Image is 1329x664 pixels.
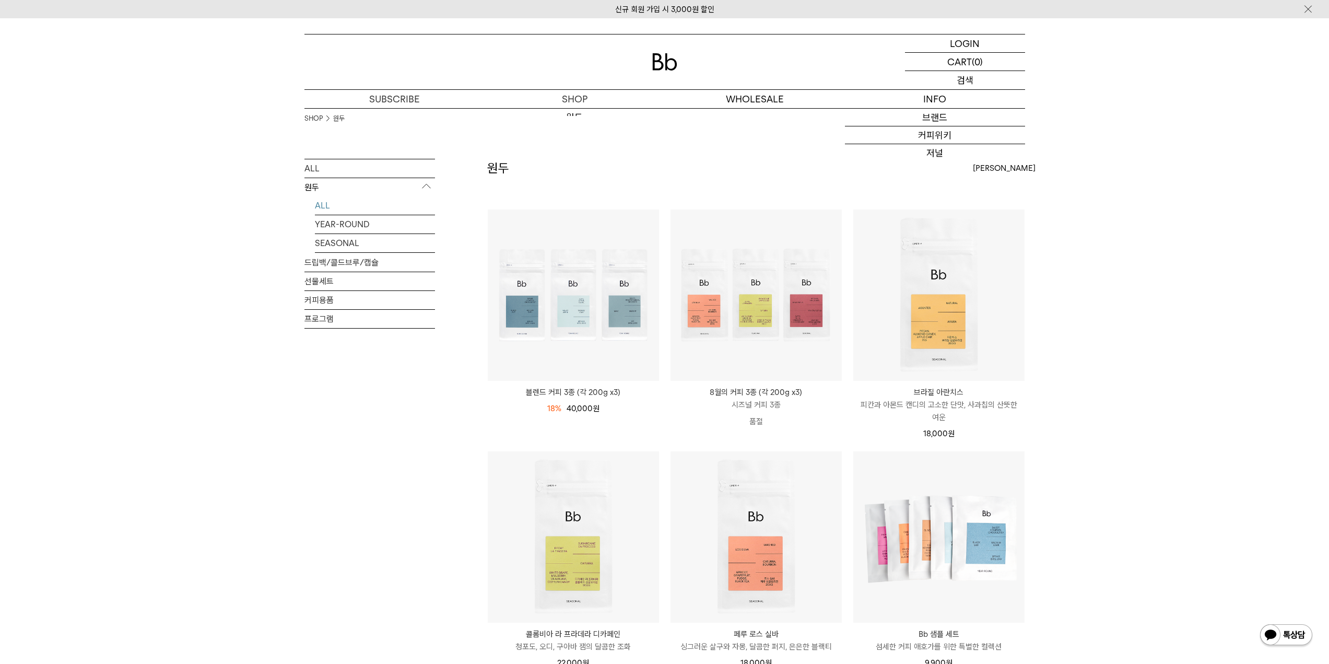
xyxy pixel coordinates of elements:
[905,34,1025,53] a: LOGIN
[547,402,561,415] div: 18%
[671,628,842,640] p: 페루 로스 실바
[1259,623,1313,648] img: 카카오톡 채널 1:1 채팅 버튼
[853,386,1025,399] p: 브라질 아란치스
[304,272,435,290] a: 선물세트
[671,411,842,432] p: 품절
[488,640,659,653] p: 청포도, 오디, 구아바 잼의 달콤한 조화
[488,628,659,653] a: 콜롬비아 라 프라데라 디카페인 청포도, 오디, 구아바 잼의 달콤한 조화
[671,640,842,653] p: 싱그러운 살구와 자몽, 달콤한 퍼지, 은은한 블랙티
[488,386,659,399] a: 블렌드 커피 3종 (각 200g x3)
[304,159,435,178] a: ALL
[973,162,1036,174] span: [PERSON_NAME]
[488,209,659,381] img: 블렌드 커피 3종 (각 200g x3)
[853,209,1025,381] img: 브라질 아란치스
[845,90,1025,108] p: INFO
[972,53,983,71] p: (0)
[315,234,435,252] a: SEASONAL
[845,126,1025,144] a: 커피위키
[315,215,435,234] a: YEAR-ROUND
[665,90,845,108] p: WHOLESALE
[304,113,323,124] a: SHOP
[671,209,842,381] img: 8월의 커피 3종 (각 200g x3)
[853,399,1025,424] p: 피칸과 아몬드 캔디의 고소한 단맛, 사과칩의 산뜻한 여운
[947,53,972,71] p: CART
[488,451,659,623] img: 콜롬비아 라 프라데라 디카페인
[671,628,842,653] a: 페루 로스 실바 싱그러운 살구와 자몽, 달콤한 퍼지, 은은한 블랙티
[485,109,665,126] a: 원두
[853,386,1025,424] a: 브라질 아란치스 피칸과 아몬드 캔디의 고소한 단맛, 사과칩의 산뜻한 여운
[671,451,842,623] img: 페루 로스 실바
[905,53,1025,71] a: CART (0)
[333,113,345,124] a: 원두
[845,144,1025,162] a: 저널
[845,109,1025,126] a: 브랜드
[652,53,677,71] img: 로고
[567,404,599,413] span: 40,000
[485,90,665,108] a: SHOP
[948,429,955,438] span: 원
[923,429,955,438] span: 18,000
[957,71,973,89] p: 검색
[487,159,509,177] h2: 원두
[304,291,435,309] a: 커피용품
[950,34,980,52] p: LOGIN
[593,404,599,413] span: 원
[315,196,435,215] a: ALL
[853,628,1025,640] p: Bb 샘플 세트
[671,386,842,399] p: 8월의 커피 3종 (각 200g x3)
[304,253,435,272] a: 드립백/콜드브루/캡슐
[304,178,435,197] p: 원두
[488,628,659,640] p: 콜롬비아 라 프라데라 디카페인
[671,399,842,411] p: 시즈널 커피 3종
[671,386,842,411] a: 8월의 커피 3종 (각 200g x3) 시즈널 커피 3종
[853,640,1025,653] p: 섬세한 커피 애호가를 위한 특별한 컬렉션
[304,90,485,108] a: SUBSCRIBE
[304,310,435,328] a: 프로그램
[853,451,1025,623] img: Bb 샘플 세트
[615,5,714,14] a: 신규 회원 가입 시 3,000원 할인
[853,628,1025,653] a: Bb 샘플 세트 섬세한 커피 애호가를 위한 특별한 컬렉션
